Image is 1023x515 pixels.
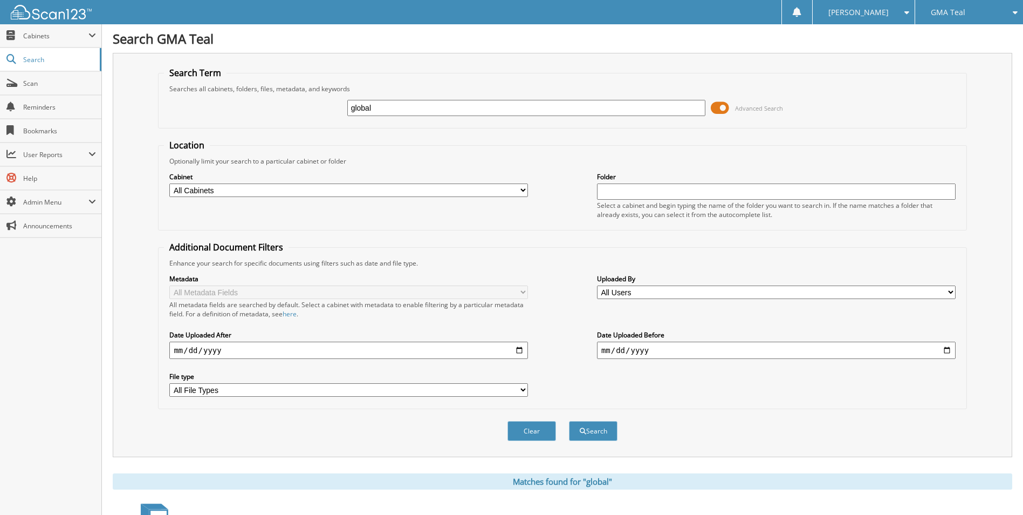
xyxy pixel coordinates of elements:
img: scan123-logo-white.svg [11,5,92,19]
label: File type [169,372,528,381]
div: Matches found for "global" [113,473,1012,490]
span: User Reports [23,150,88,159]
span: Reminders [23,103,96,112]
span: Bookmarks [23,126,96,135]
button: Search [569,421,617,441]
span: [PERSON_NAME] [828,9,889,16]
div: Select a cabinet and begin typing the name of the folder you want to search in. If the name match... [597,201,956,219]
a: here [283,309,297,319]
span: Advanced Search [735,104,783,112]
span: Cabinets [23,31,88,40]
div: Optionally limit your search to a particular cabinet or folder [164,157,960,166]
input: end [597,342,956,359]
span: Announcements [23,221,96,231]
label: Folder [597,172,956,181]
span: GMA Teal [931,9,965,16]
div: All metadata fields are searched by default. Select a cabinet with metadata to enable filtering b... [169,300,528,319]
label: Date Uploaded After [169,330,528,340]
legend: Location [164,139,210,151]
span: Help [23,174,96,183]
label: Cabinet [169,172,528,181]
legend: Search Term [164,67,226,79]
span: Scan [23,79,96,88]
input: start [169,342,528,359]
label: Date Uploaded Before [597,330,956,340]
button: Clear [507,421,556,441]
legend: Additional Document Filters [164,241,289,253]
div: Searches all cabinets, folders, files, metadata, and keywords [164,84,960,93]
span: Admin Menu [23,198,88,207]
label: Metadata [169,274,528,283]
h1: Search GMA Teal [113,30,1012,48]
div: Enhance your search for specific documents using filters such as date and file type. [164,259,960,268]
label: Uploaded By [597,274,956,283]
span: Search [23,55,94,64]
